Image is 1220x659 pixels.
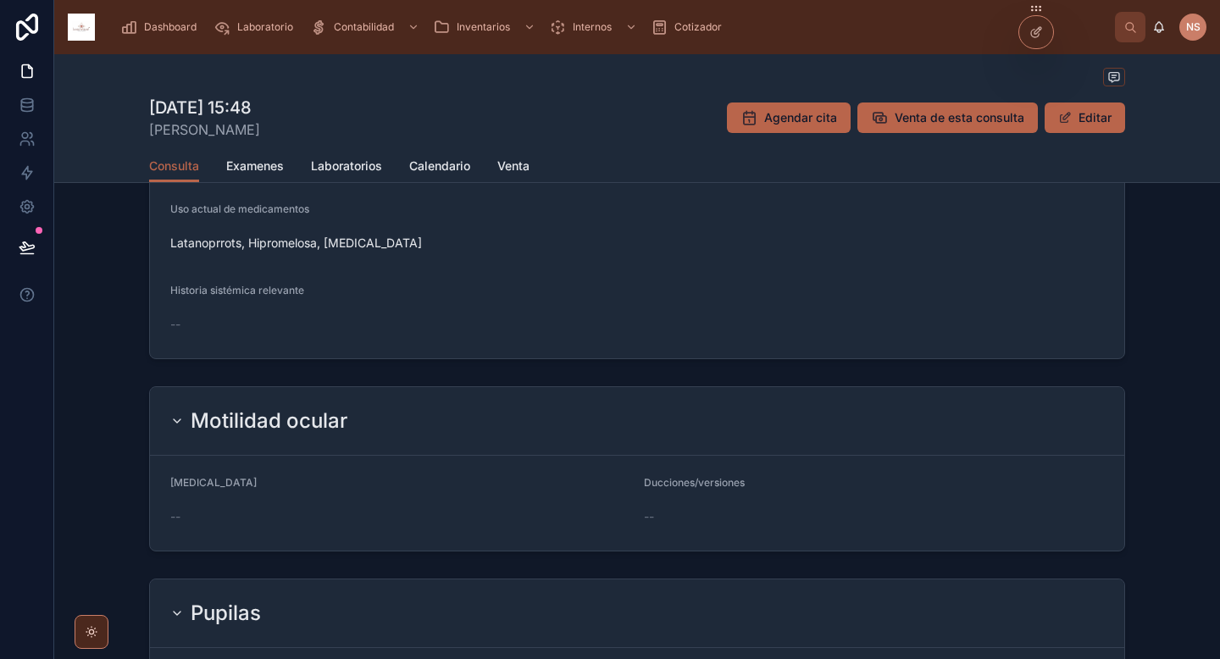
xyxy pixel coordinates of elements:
[170,476,257,489] span: [MEDICAL_DATA]
[644,476,745,489] span: Ducciones/versiones
[409,151,470,185] a: Calendario
[226,151,284,185] a: Examenes
[170,235,1104,252] span: Latanoprrots, Hipromelosa, [MEDICAL_DATA]
[895,109,1024,126] span: Venta de esta consulta
[646,12,734,42] a: Cotizador
[457,20,510,34] span: Inventarios
[226,158,284,174] span: Examenes
[857,102,1038,133] button: Venta de esta consulta
[237,20,293,34] span: Laboratorio
[68,14,95,41] img: App logo
[334,20,394,34] span: Contabilidad
[764,109,837,126] span: Agendar cita
[1186,20,1201,34] span: NS
[149,158,199,174] span: Consulta
[409,158,470,174] span: Calendario
[1045,102,1125,133] button: Editar
[208,12,305,42] a: Laboratorio
[170,202,309,215] span: Uso actual de medicamentos
[311,158,382,174] span: Laboratorios
[149,151,199,183] a: Consulta
[144,20,197,34] span: Dashboard
[149,96,260,119] h1: [DATE] 15:48
[191,407,347,435] h2: Motilidad ocular
[573,20,612,34] span: Internos
[170,284,304,296] span: Historia sistémica relevante
[428,12,544,42] a: Inventarios
[108,8,1115,46] div: scrollable content
[644,508,654,525] span: --
[674,20,722,34] span: Cotizador
[170,508,180,525] span: --
[497,158,530,174] span: Venta
[191,600,261,627] h2: Pupilas
[305,12,428,42] a: Contabilidad
[544,12,646,42] a: Internos
[170,316,180,333] span: --
[497,151,530,185] a: Venta
[311,151,382,185] a: Laboratorios
[115,12,208,42] a: Dashboard
[727,102,851,133] button: Agendar cita
[149,119,260,140] span: [PERSON_NAME]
